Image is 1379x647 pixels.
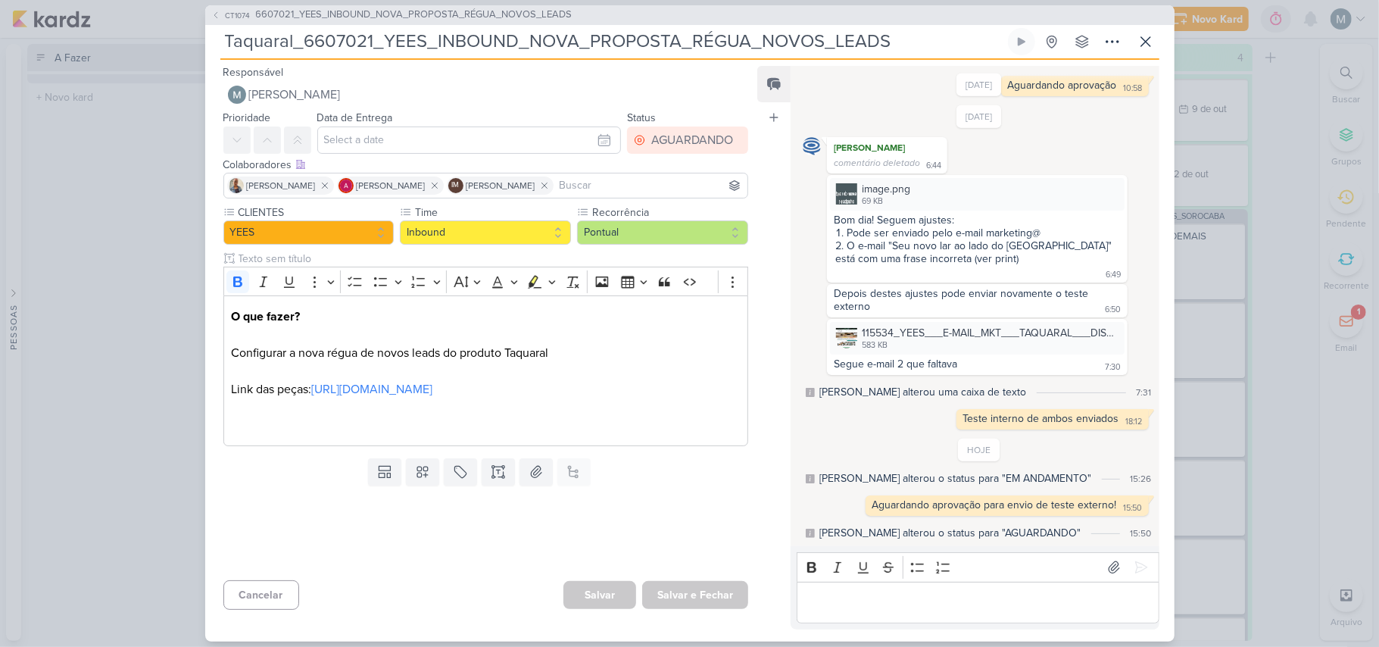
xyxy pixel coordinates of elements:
[311,382,432,397] a: [URL][DOMAIN_NAME]
[1016,36,1028,48] div: Ligar relógio
[1106,361,1122,374] div: 7:30
[834,358,957,370] div: Segue e-mail 2 que faltava
[223,267,749,296] div: Editor toolbar
[1008,79,1117,92] div: Aguardando aprovação
[862,195,910,208] div: 69 KB
[223,220,395,245] button: YEES
[1131,472,1152,486] div: 15:26
[1106,269,1122,281] div: 6:49
[236,251,749,267] input: Texto sem título
[223,295,749,446] div: Editor editing area: main
[591,205,748,220] label: Recorrência
[830,140,944,155] div: [PERSON_NAME]
[651,131,733,149] div: AGUARDANDO
[830,322,1124,355] div: 115534_YEES___E-MAIL_MKT___TAQUARAL___DISPARO_2___PLANTAS._v3.jpg
[223,111,271,124] label: Prioridade
[1124,83,1143,95] div: 10:58
[803,137,821,155] img: Caroline Traven De Andrade
[835,227,1120,239] li: Pode ser enviado pelo e-mail marketing@
[1124,502,1143,514] div: 15:50
[819,384,1026,400] div: Caroline alterou uma caixa de texto
[339,178,354,193] img: Alessandra Gomes
[357,179,426,192] span: [PERSON_NAME]
[1106,304,1122,316] div: 6:50
[317,127,622,154] input: Select a date
[452,182,460,189] p: IM
[862,325,1115,341] div: 115534_YEES___E-MAIL_MKT___TAQUARAL___DISPARO_2___PLANTAS._v3.jpg
[836,183,857,205] img: gwLsBuCYOzNkQrc4hyXbolNrdtSJHsO99MgOdFF9.png
[223,580,299,610] button: Cancelar
[834,158,920,168] span: comentário deletado
[797,582,1159,624] div: Editor editing area: main
[223,157,749,173] div: Colaboradores
[806,529,815,538] div: Este log é visível à todos no kard
[872,499,1117,511] div: Aguardando aprovação para envio de teste externo!
[1126,416,1143,428] div: 18:12
[830,178,1124,211] div: image.png
[249,86,341,104] span: [PERSON_NAME]
[797,552,1159,582] div: Editor toolbar
[223,81,749,108] button: [PERSON_NAME]
[223,66,284,79] label: Responsável
[627,127,748,154] button: AGUARDANDO
[413,205,571,220] label: Time
[466,179,535,192] span: [PERSON_NAME]
[557,177,745,195] input: Buscar
[247,179,316,192] span: [PERSON_NAME]
[448,178,463,193] div: Isabella Machado Guimarães
[627,111,656,124] label: Status
[836,328,857,349] img: vha5SYXJec4LsNZTj48reG5HHPNO5zxKdZI6rPru.jpg
[577,220,748,245] button: Pontual
[806,474,815,483] div: Este log é visível à todos no kard
[231,308,740,435] p: Configurar a nova régua de novos leads do produto Taquaral Link das peças:
[231,309,300,324] strong: O que fazer?
[806,388,815,397] div: Este log é visível à todos no kard
[228,86,246,104] img: Mariana Amorim
[819,525,1081,541] div: Mariana alterou o status para "AGUARDANDO"
[834,287,1091,313] div: Depois destes ajustes pode enviar novamente o teste externo
[926,160,941,172] div: 6:44
[400,220,571,245] button: Inbound
[819,470,1091,486] div: Mariana alterou o status para "EM ANDAMENTO"
[1137,386,1152,399] div: 7:31
[237,205,395,220] label: CLIENTES
[963,412,1119,425] div: Teste interno de ambos enviados
[220,28,1005,55] input: Kard Sem Título
[317,111,393,124] label: Data de Entrega
[834,214,1120,227] div: Bom dia! Seguem ajustes:
[229,178,244,193] img: Iara Santos
[862,181,910,197] div: image.png
[835,239,1120,265] li: O e-mail "Seu novo lar ao lado do [GEOGRAPHIC_DATA]" está com uma frase incorreta (ver print)
[1131,527,1152,540] div: 15:50
[862,339,1115,352] div: 583 KB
